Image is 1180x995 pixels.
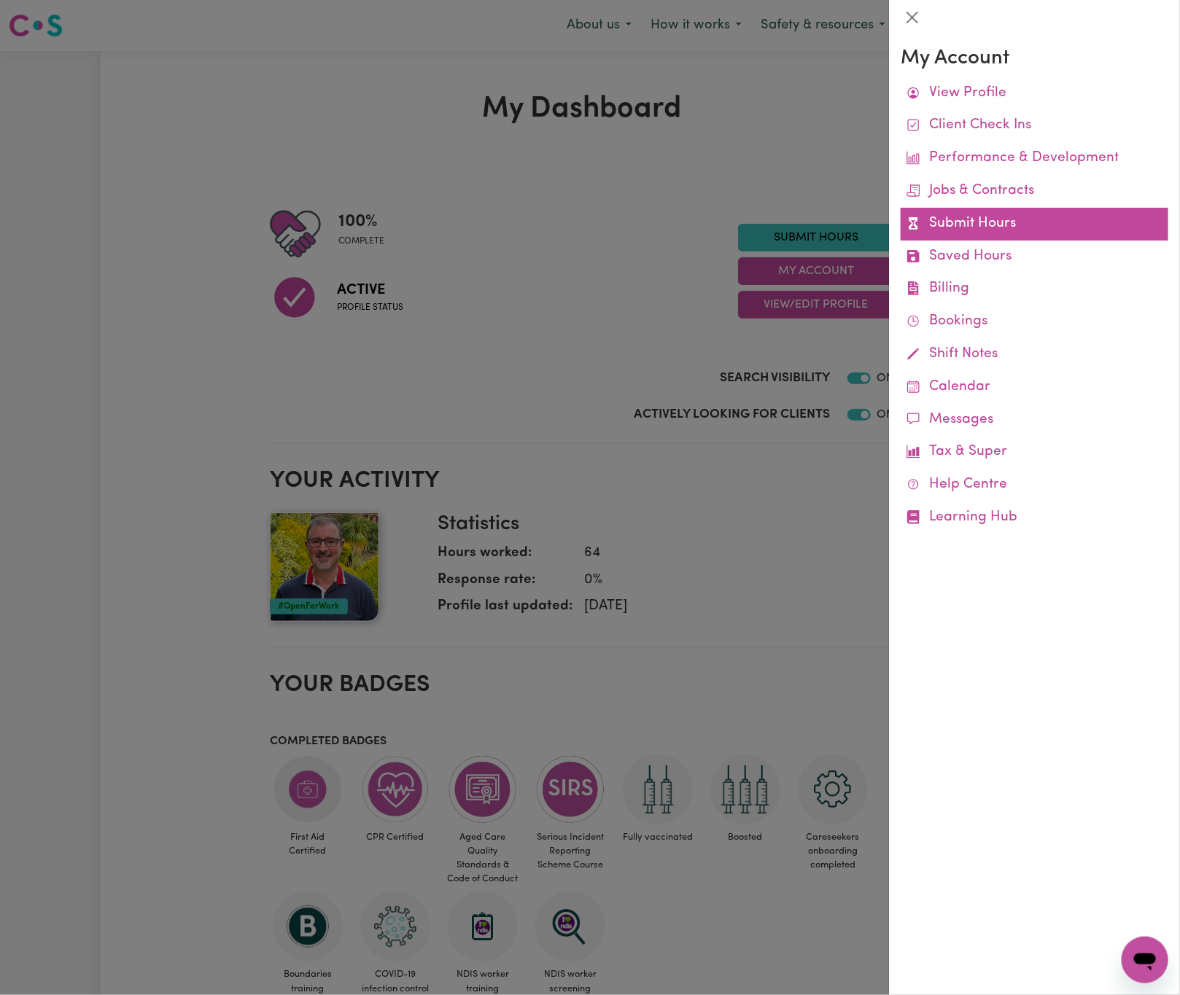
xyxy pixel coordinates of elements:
[901,273,1168,305] a: Billing
[901,469,1168,502] a: Help Centre
[901,77,1168,110] a: View Profile
[901,436,1168,469] a: Tax & Super
[901,208,1168,241] a: Submit Hours
[901,305,1168,338] a: Bookings
[901,109,1168,142] a: Client Check Ins
[1122,937,1168,983] iframe: Button to launch messaging window
[901,175,1168,208] a: Jobs & Contracts
[901,338,1168,371] a: Shift Notes
[901,47,1168,71] h3: My Account
[901,142,1168,175] a: Performance & Development
[901,404,1168,437] a: Messages
[901,6,924,29] button: Close
[901,371,1168,404] a: Calendar
[901,241,1168,273] a: Saved Hours
[901,502,1168,534] a: Learning Hub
